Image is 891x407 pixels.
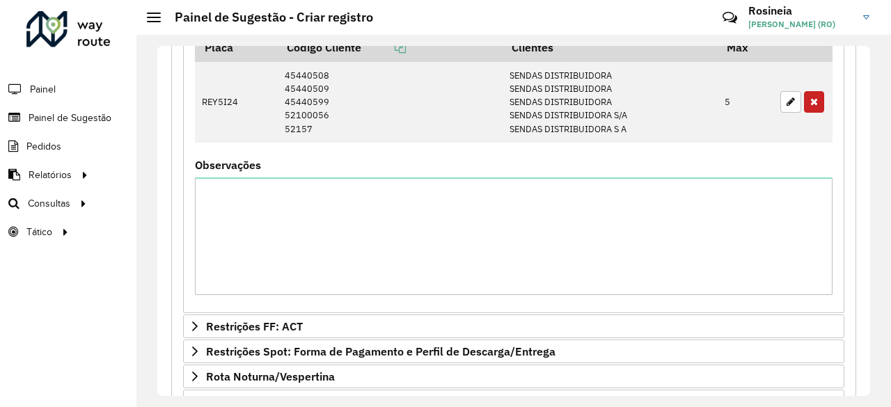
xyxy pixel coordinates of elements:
[195,62,277,143] td: REY5I24
[715,3,745,33] a: Contato Rápido
[206,396,521,407] span: Orientações Rota Vespertina Janela de horário extraordinária
[748,18,853,31] span: [PERSON_NAME] (RO)
[718,33,773,62] th: Max
[195,33,277,62] th: Placa
[277,62,502,143] td: 45440508 45440509 45440599 52100056 52157
[361,40,406,54] a: Copiar
[195,157,261,173] label: Observações
[28,196,70,211] span: Consultas
[206,321,303,332] span: Restrições FF: ACT
[183,340,844,363] a: Restrições Spot: Forma de Pagamento e Perfil de Descarga/Entrega
[206,346,555,357] span: Restrições Spot: Forma de Pagamento e Perfil de Descarga/Entrega
[277,33,502,62] th: Código Cliente
[502,62,717,143] td: SENDAS DISTRIBUIDORA SENDAS DISTRIBUIDORA SENDAS DISTRIBUIDORA SENDAS DISTRIBUIDORA S/A SENDAS DI...
[30,82,56,97] span: Painel
[183,365,844,388] a: Rota Noturna/Vespertina
[183,314,844,338] a: Restrições FF: ACT
[29,168,72,182] span: Relatórios
[26,139,61,154] span: Pedidos
[29,111,111,125] span: Painel de Sugestão
[502,33,717,62] th: Clientes
[161,10,373,25] h2: Painel de Sugestão - Criar registro
[718,62,773,143] td: 5
[206,371,335,382] span: Rota Noturna/Vespertina
[748,4,853,17] h3: Rosineia
[26,225,52,239] span: Tático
